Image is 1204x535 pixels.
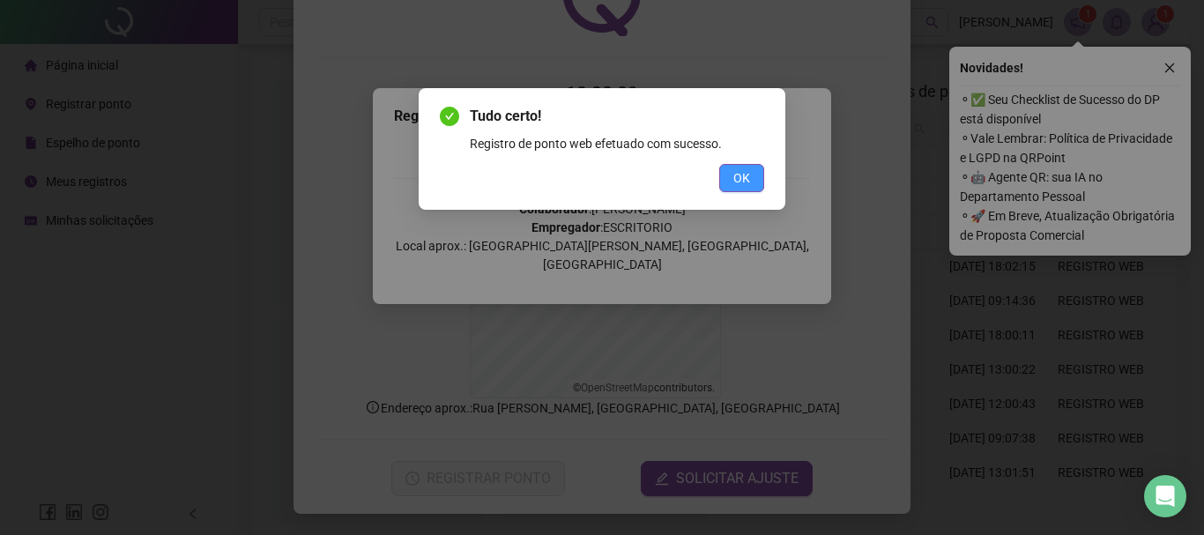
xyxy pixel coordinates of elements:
div: Registro de ponto web efetuado com sucesso. [470,134,764,153]
span: check-circle [440,107,459,126]
span: Tudo certo! [470,106,764,127]
div: Open Intercom Messenger [1144,475,1186,517]
button: OK [719,164,764,192]
span: OK [733,168,750,188]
